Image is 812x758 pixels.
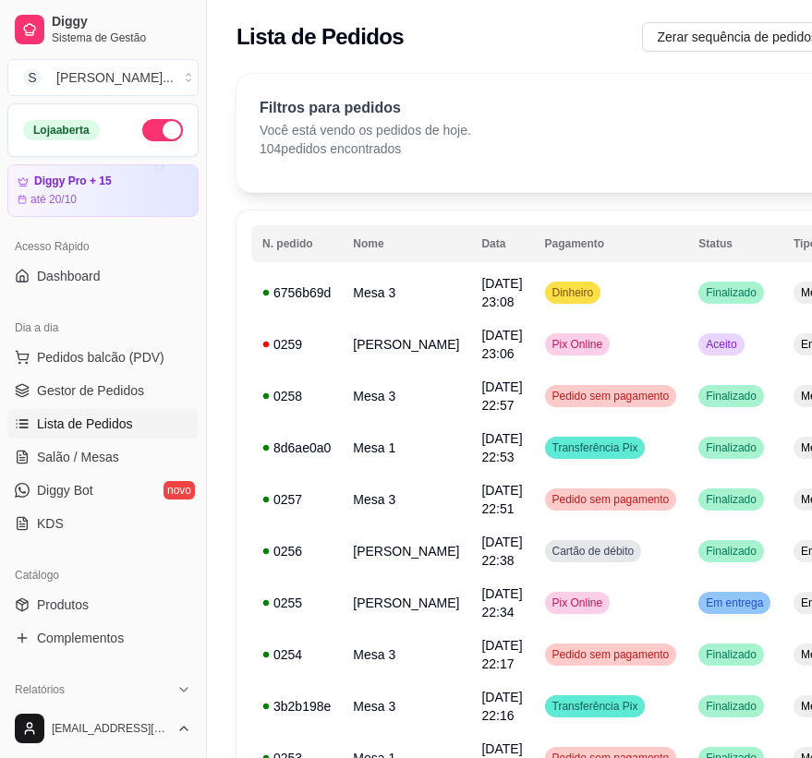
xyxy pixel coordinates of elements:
[7,261,199,291] a: Dashboard
[342,225,470,262] th: Nome
[7,343,199,372] button: Pedidos balcão (PDV)
[142,119,183,141] button: Alterar Status
[7,560,199,590] div: Catálogo
[702,337,740,352] span: Aceito
[7,164,199,217] a: Diggy Pro + 15até 20/10
[262,439,331,457] div: 8d6ae0a0
[549,389,673,403] span: Pedido sem pagamento
[702,647,760,662] span: Finalizado
[30,192,77,207] article: até 20/10
[549,699,642,714] span: Transferência Pix
[37,381,144,400] span: Gestor de Pedidos
[481,690,522,723] span: [DATE] 22:16
[23,68,42,87] span: S
[702,285,760,300] span: Finalizado
[470,225,533,262] th: Data
[342,629,470,680] td: Mesa 3
[549,337,607,352] span: Pix Online
[262,490,331,509] div: 0257
[37,596,89,614] span: Produtos
[481,379,522,413] span: [DATE] 22:57
[481,328,522,361] span: [DATE] 23:06
[52,30,191,45] span: Sistema de Gestão
[7,509,199,538] a: KDS
[687,225,782,262] th: Status
[7,313,199,343] div: Dia a dia
[262,594,331,612] div: 0255
[342,680,470,732] td: Mesa 3
[7,59,199,96] button: Select a team
[549,647,673,662] span: Pedido sem pagamento
[7,442,199,472] a: Salão / Mesas
[34,174,112,188] article: Diggy Pro + 15
[52,14,191,30] span: Diggy
[549,285,598,300] span: Dinheiro
[481,276,522,309] span: [DATE] 23:08
[56,68,174,87] div: [PERSON_NAME] ...
[702,440,760,455] span: Finalizado
[342,525,470,577] td: [PERSON_NAME]
[262,283,331,302] div: 6756b69d
[549,544,638,559] span: Cartão de débito
[7,409,199,439] a: Lista de Pedidos
[534,225,688,262] th: Pagamento
[37,348,164,367] span: Pedidos balcão (PDV)
[342,319,470,370] td: [PERSON_NAME]
[37,514,64,533] span: KDS
[702,389,760,403] span: Finalizado
[7,376,199,405] a: Gestor de Pedidos
[342,474,470,525] td: Mesa 3
[262,387,331,405] div: 0258
[549,440,642,455] span: Transferência Pix
[15,682,65,697] span: Relatórios
[260,97,471,119] p: Filtros para pedidos
[262,335,331,354] div: 0259
[342,370,470,422] td: Mesa 3
[7,706,199,751] button: [EMAIL_ADDRESS][DOMAIN_NAME]
[549,596,607,610] span: Pix Online
[262,542,331,560] div: 0256
[342,267,470,319] td: Mesa 3
[549,492,673,507] span: Pedido sem pagamento
[481,638,522,671] span: [DATE] 22:17
[481,431,522,464] span: [DATE] 22:53
[481,483,522,516] span: [DATE] 22:51
[7,232,199,261] div: Acesso Rápido
[342,422,470,474] td: Mesa 1
[702,544,760,559] span: Finalizado
[7,475,199,505] a: Diggy Botnovo
[7,623,199,653] a: Complementos
[236,22,404,52] h2: Lista de Pedidos
[23,120,100,140] div: Loja aberta
[37,415,133,433] span: Lista de Pedidos
[342,577,470,629] td: [PERSON_NAME]
[37,481,93,499] span: Diggy Bot
[251,225,342,262] th: N. pedido
[37,629,124,647] span: Complementos
[481,586,522,620] span: [DATE] 22:34
[481,535,522,568] span: [DATE] 22:38
[7,590,199,620] a: Produtos
[702,699,760,714] span: Finalizado
[260,121,471,139] p: Você está vendo os pedidos de hoje.
[7,7,199,52] a: DiggySistema de Gestão
[37,267,101,285] span: Dashboard
[262,697,331,716] div: 3b2b198e
[52,721,169,736] span: [EMAIL_ADDRESS][DOMAIN_NAME]
[702,492,760,507] span: Finalizado
[37,448,119,466] span: Salão / Mesas
[702,596,767,610] span: Em entrega
[262,645,331,664] div: 0254
[260,139,471,158] p: 104 pedidos encontrados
